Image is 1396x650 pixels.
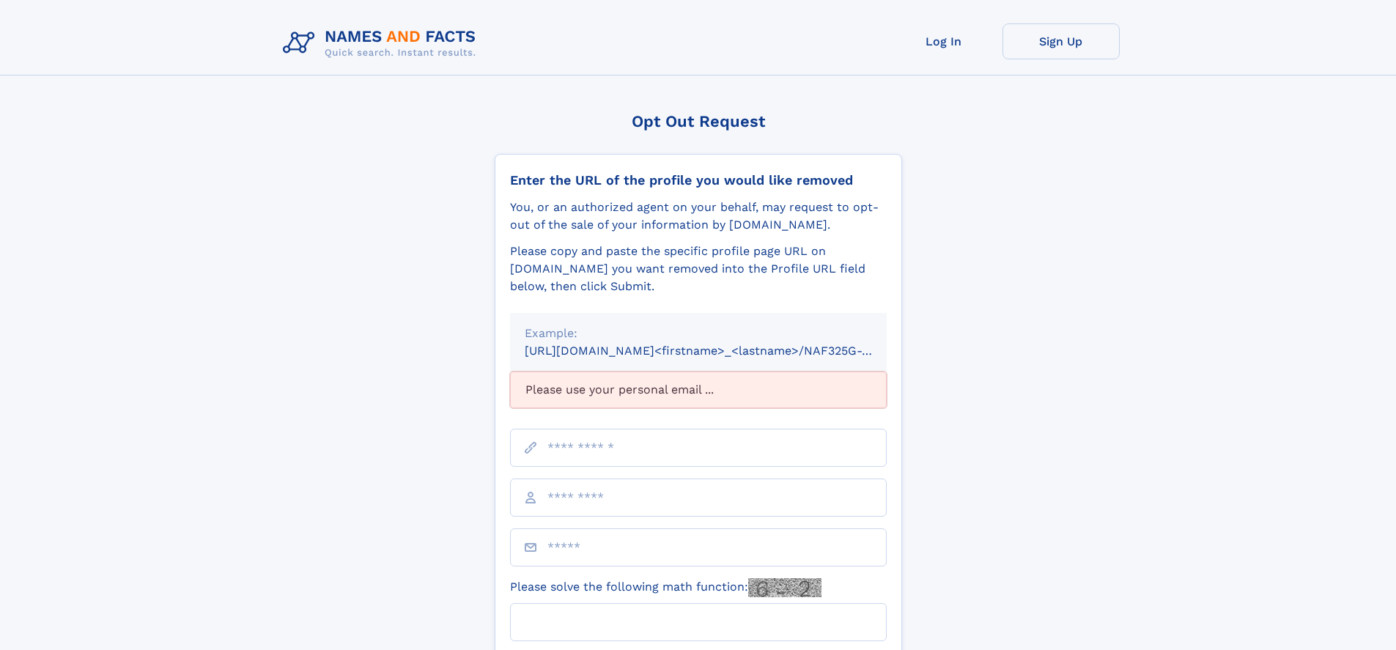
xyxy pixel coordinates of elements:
small: [URL][DOMAIN_NAME]<firstname>_<lastname>/NAF325G-xxxxxxxx [525,344,915,358]
div: Example: [525,325,872,342]
div: Please use your personal email ... [510,372,887,408]
div: Enter the URL of the profile you would like removed [510,172,887,188]
a: Sign Up [1002,23,1120,59]
img: Logo Names and Facts [277,23,488,63]
label: Please solve the following math function: [510,578,821,597]
a: Log In [885,23,1002,59]
div: Please copy and paste the specific profile page URL on [DOMAIN_NAME] you want removed into the Pr... [510,243,887,295]
div: Opt Out Request [495,112,902,130]
div: You, or an authorized agent on your behalf, may request to opt-out of the sale of your informatio... [510,199,887,234]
